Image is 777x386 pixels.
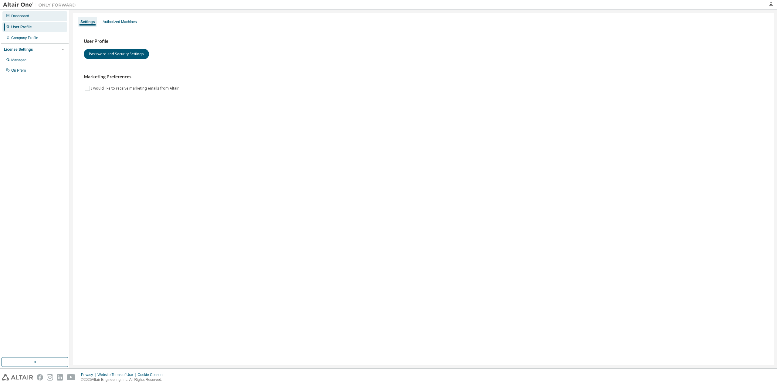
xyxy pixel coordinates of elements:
[11,36,38,40] div: Company Profile
[3,2,79,8] img: Altair One
[103,19,137,24] div: Authorized Machines
[137,372,167,377] div: Cookie Consent
[67,374,76,381] img: youtube.svg
[11,14,29,19] div: Dashboard
[57,374,63,381] img: linkedin.svg
[11,25,32,29] div: User Profile
[97,372,137,377] div: Website Terms of Use
[91,85,180,92] label: I would like to receive marketing emails from Altair
[47,374,53,381] img: instagram.svg
[11,68,26,73] div: On Prem
[80,19,95,24] div: Settings
[84,49,149,59] button: Password and Security Settings
[84,38,763,44] h3: User Profile
[81,372,97,377] div: Privacy
[4,47,33,52] div: License Settings
[84,74,763,80] h3: Marketing Preferences
[2,374,33,381] img: altair_logo.svg
[37,374,43,381] img: facebook.svg
[11,58,26,63] div: Managed
[81,377,167,382] p: © 2025 Altair Engineering, Inc. All Rights Reserved.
